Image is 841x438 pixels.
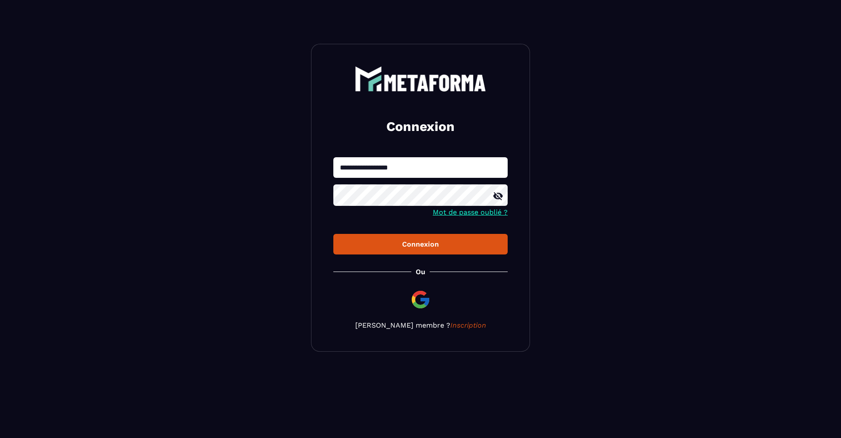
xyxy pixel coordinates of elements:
h2: Connexion [344,118,497,135]
p: [PERSON_NAME] membre ? [333,321,508,329]
a: Mot de passe oublié ? [433,208,508,216]
img: logo [355,66,486,92]
img: google [410,289,431,310]
div: Connexion [340,240,501,248]
a: Inscription [450,321,486,329]
p: Ou [416,268,425,276]
button: Connexion [333,234,508,254]
a: logo [333,66,508,92]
